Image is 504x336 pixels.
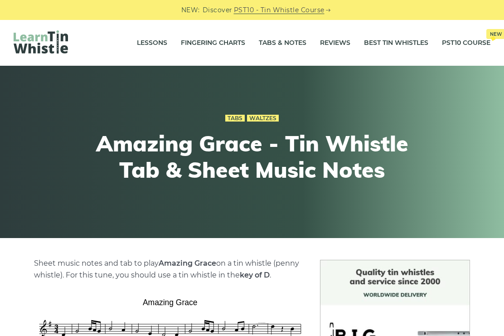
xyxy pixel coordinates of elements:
h1: Amazing Grace - Tin Whistle Tab & Sheet Music Notes [85,131,419,183]
a: Tabs & Notes [259,32,306,54]
a: Fingering Charts [181,32,245,54]
strong: key of D [240,271,270,279]
strong: Amazing Grace [159,259,216,268]
img: LearnTinWhistle.com [14,30,68,54]
a: Lessons [137,32,167,54]
a: PST10 CourseNew [442,32,490,54]
a: Best Tin Whistles [364,32,428,54]
a: Tabs [225,115,245,122]
p: Sheet music notes and tab to play on a tin whistle (penny whistle). For this tune, you should use... [34,258,306,281]
a: Reviews [320,32,350,54]
a: Waltzes [247,115,279,122]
